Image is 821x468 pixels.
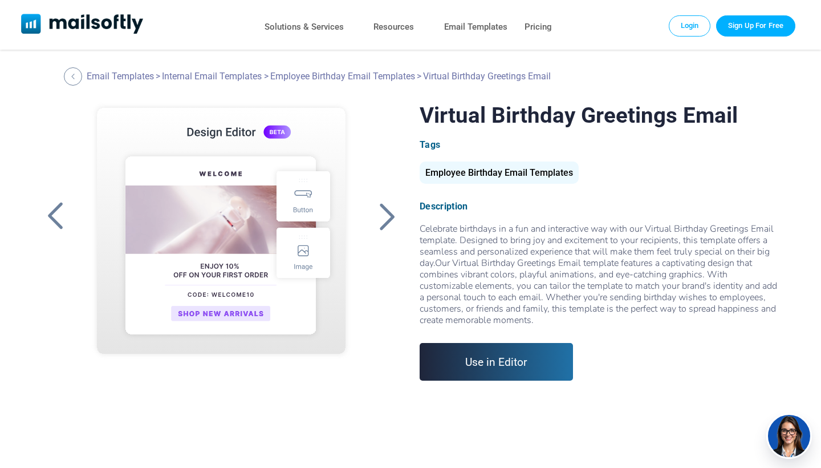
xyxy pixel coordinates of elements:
[270,71,415,82] a: Employee Birthday Email Templates
[21,14,144,36] a: Mailsoftly
[373,19,414,35] a: Resources
[420,102,780,128] h1: Virtual Birthday Greetings Email
[420,223,780,326] div: Celebrate birthdays in a fun and interactive way with our Virtual Birthday Greetings Email templa...
[669,15,711,36] a: Login
[162,71,262,82] a: Internal Email Templates
[77,102,365,388] a: Virtual Birthday Greetings Email
[716,15,795,36] a: Trial
[265,19,344,35] a: Solutions & Services
[444,19,507,35] a: Email Templates
[420,162,579,184] div: Employee Birthday Email Templates
[525,19,552,35] a: Pricing
[373,201,401,231] a: Back
[64,67,85,86] a: Back
[41,201,70,231] a: Back
[420,172,579,177] a: Employee Birthday Email Templates
[420,201,780,212] div: Description
[420,139,780,150] div: Tags
[87,71,154,82] a: Email Templates
[420,343,573,381] a: Use in Editor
